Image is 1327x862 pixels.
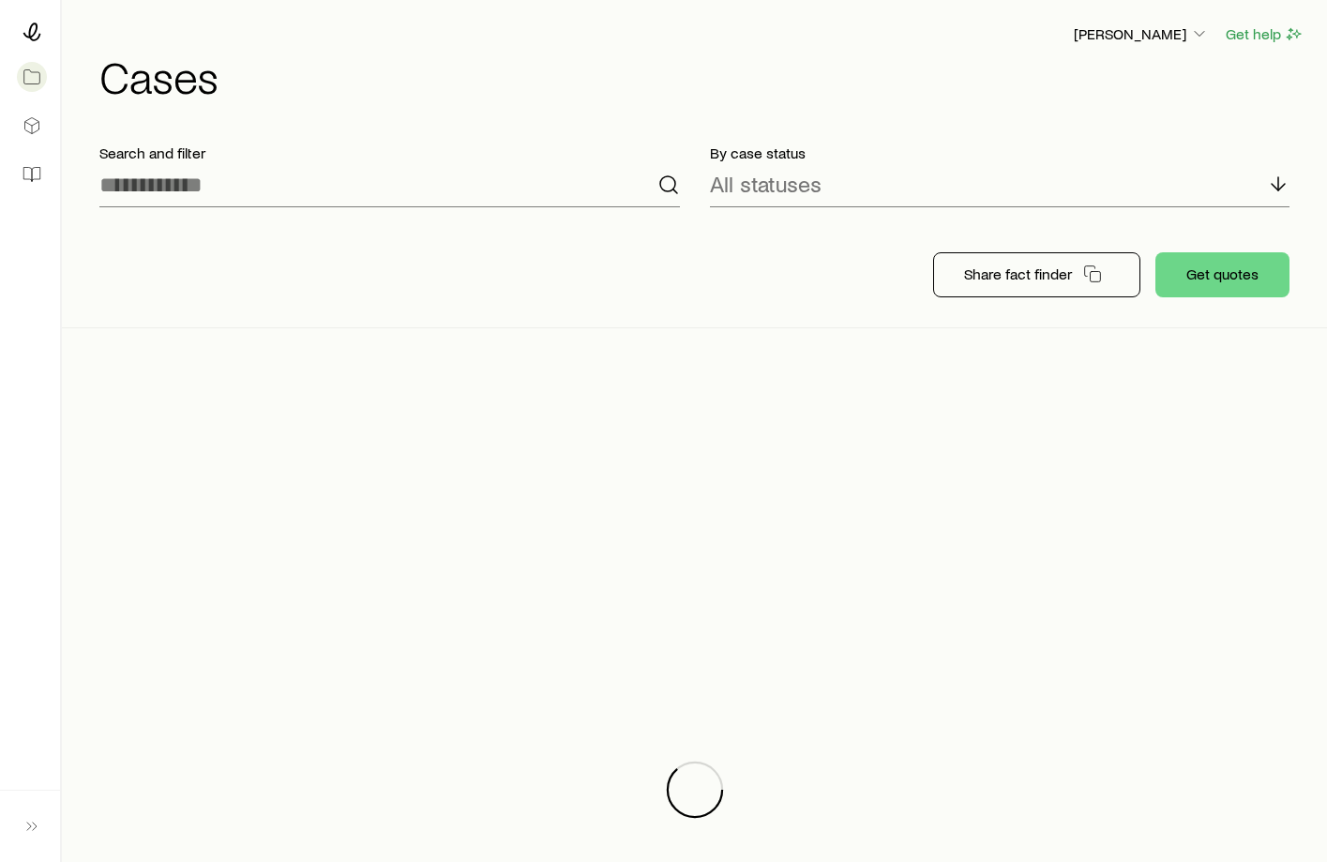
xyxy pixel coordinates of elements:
[710,171,822,197] p: All statuses
[710,144,1290,162] p: By case status
[964,265,1072,283] p: Share fact finder
[1074,24,1209,43] p: [PERSON_NAME]
[99,144,680,162] p: Search and filter
[1225,23,1304,45] button: Get help
[1073,23,1210,46] button: [PERSON_NAME]
[933,252,1140,297] button: Share fact finder
[1155,252,1289,297] button: Get quotes
[99,53,1304,98] h1: Cases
